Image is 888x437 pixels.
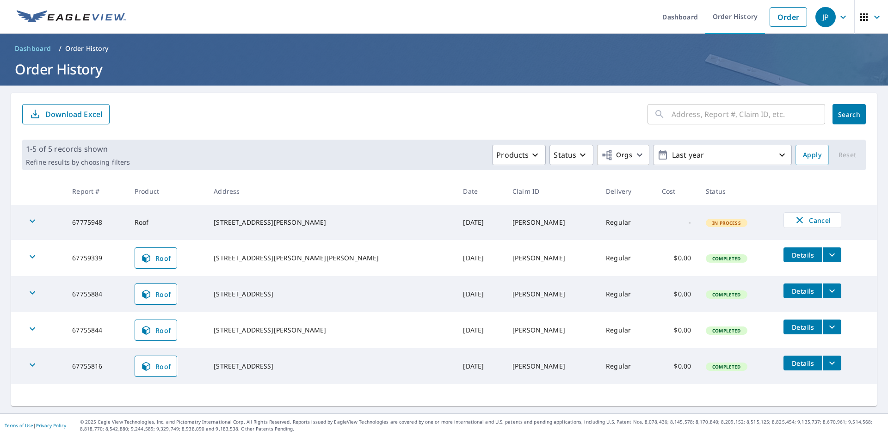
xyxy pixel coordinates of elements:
td: [DATE] [456,312,505,348]
span: Completed [707,327,746,334]
div: [STREET_ADDRESS][PERSON_NAME] [214,326,448,335]
nav: breadcrumb [11,41,877,56]
div: [STREET_ADDRESS][PERSON_NAME] [214,218,448,227]
span: Details [789,359,817,368]
span: Dashboard [15,44,51,53]
p: 1-5 of 5 records shown [26,143,130,154]
td: $0.00 [654,240,698,276]
a: Roof [135,283,177,305]
a: Order [770,7,807,27]
a: Dashboard [11,41,55,56]
td: 67755884 [65,276,127,312]
button: filesDropdownBtn-67755844 [822,320,841,334]
a: Roof [135,320,177,341]
td: $0.00 [654,276,698,312]
td: Roof [127,205,206,240]
td: [DATE] [456,348,505,384]
th: Delivery [598,178,654,205]
td: 67775948 [65,205,127,240]
button: detailsBtn-67755884 [783,283,822,298]
td: - [654,205,698,240]
button: detailsBtn-67755816 [783,356,822,370]
td: [DATE] [456,205,505,240]
span: Orgs [601,149,632,161]
th: Report # [65,178,127,205]
th: Address [206,178,456,205]
a: Roof [135,356,177,377]
button: Cancel [783,212,841,228]
span: Apply [803,149,821,161]
div: [STREET_ADDRESS][PERSON_NAME][PERSON_NAME] [214,253,448,263]
button: Products [492,145,546,165]
td: 67759339 [65,240,127,276]
td: [PERSON_NAME] [505,240,598,276]
td: Regular [598,240,654,276]
button: Last year [653,145,792,165]
span: In Process [707,220,746,226]
td: 67755816 [65,348,127,384]
td: Regular [598,312,654,348]
th: Date [456,178,505,205]
button: Apply [795,145,829,165]
td: Regular [598,276,654,312]
td: [DATE] [456,276,505,312]
p: Status [554,149,576,160]
img: EV Logo [17,10,126,24]
td: [PERSON_NAME] [505,312,598,348]
a: Terms of Use [5,422,33,429]
td: $0.00 [654,312,698,348]
button: filesDropdownBtn-67759339 [822,247,841,262]
th: Status [698,178,776,205]
button: detailsBtn-67755844 [783,320,822,334]
p: Order History [65,44,109,53]
div: JP [815,7,836,27]
span: Roof [141,289,171,300]
p: Refine results by choosing filters [26,158,130,166]
td: [PERSON_NAME] [505,205,598,240]
button: Orgs [597,145,649,165]
th: Claim ID [505,178,598,205]
button: Download Excel [22,104,110,124]
li: / [59,43,62,54]
div: [STREET_ADDRESS] [214,362,448,371]
th: Product [127,178,206,205]
td: 67755844 [65,312,127,348]
span: Details [789,251,817,259]
a: Privacy Policy [36,422,66,429]
td: [PERSON_NAME] [505,276,598,312]
h1: Order History [11,60,877,79]
span: Roof [141,252,171,264]
button: filesDropdownBtn-67755816 [822,356,841,370]
td: [DATE] [456,240,505,276]
span: Cancel [793,215,832,226]
p: © 2025 Eagle View Technologies, Inc. and Pictometry International Corp. All Rights Reserved. Repo... [80,419,883,432]
td: Regular [598,205,654,240]
span: Completed [707,363,746,370]
td: $0.00 [654,348,698,384]
button: Search [832,104,866,124]
button: filesDropdownBtn-67755884 [822,283,841,298]
button: Status [549,145,593,165]
p: Download Excel [45,109,102,119]
input: Address, Report #, Claim ID, etc. [672,101,825,127]
a: Roof [135,247,177,269]
span: Completed [707,255,746,262]
span: Roof [141,325,171,336]
td: [PERSON_NAME] [505,348,598,384]
p: Products [496,149,529,160]
p: | [5,423,66,428]
p: Last year [668,147,777,163]
div: [STREET_ADDRESS] [214,289,448,299]
span: Search [840,110,858,119]
span: Details [789,287,817,295]
span: Completed [707,291,746,298]
button: detailsBtn-67759339 [783,247,822,262]
span: Roof [141,361,171,372]
td: Regular [598,348,654,384]
span: Details [789,323,817,332]
th: Cost [654,178,698,205]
